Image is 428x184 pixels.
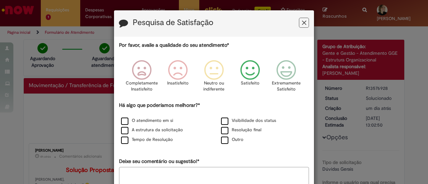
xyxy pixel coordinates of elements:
label: Pesquisa de Satisfação [133,18,213,27]
div: Insatisfeito [161,55,195,101]
div: Extremamente Satisfeito [269,55,303,101]
div: Completamente Insatisfeito [124,55,158,101]
label: Resolução final [221,127,261,133]
label: Deixe seu comentário ou sugestão!* [119,158,199,165]
label: Tempo de Resolução [121,137,173,143]
label: Visibilidade dos status [221,118,276,124]
div: Neutro ou indiferente [197,55,231,101]
label: O atendimento em si [121,118,173,124]
p: Satisfeito [241,80,259,86]
p: Neutro ou indiferente [202,80,226,93]
label: Outro [221,137,243,143]
p: Extremamente Satisfeito [272,80,301,93]
label: Por favor, avalie a qualidade do seu atendimento* [119,42,229,49]
p: Completamente Insatisfeito [126,80,158,93]
div: Há algo que poderíamos melhorar?* [119,102,309,145]
div: Satisfeito [233,55,267,101]
p: Insatisfeito [167,80,189,86]
label: A estrutura da solicitação [121,127,183,133]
